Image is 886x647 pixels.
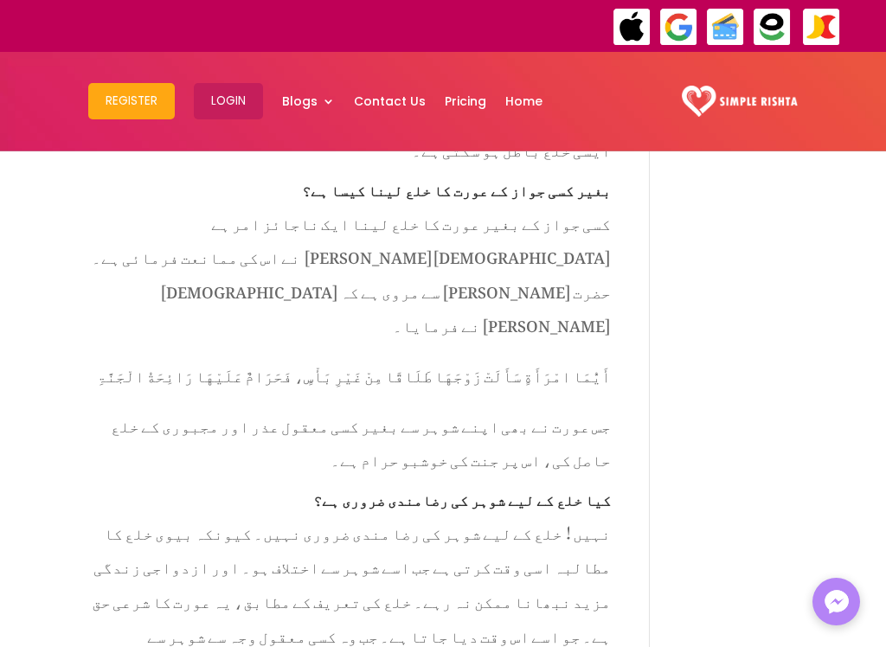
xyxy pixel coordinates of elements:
[111,403,611,477] span: جس عورت نے بھی اپنے شوہر سے بغیر کسی معقول عذر اور مجبوری کے خلع حاصل کی، اس پر جنت کی خوشبو حرام...
[313,478,611,515] span: کیا خلع کے لیے شوہر کی رضامندی ضروری ہے؟
[97,353,611,392] span: أَیُّمَا امْرَأَةٍ سَأَلَتْ زَوْجَهَا طَلَاقًا مِنْ غَیْرِ بَأْسٍ، فَحَرَامٌ عَلَیْهَا رَائِح...
[354,56,426,146] a: Contact Us
[88,83,175,119] button: Register
[445,56,486,146] a: Pricing
[194,56,263,146] a: Login
[282,56,335,146] a: Blogs
[88,56,175,146] a: Register
[202,1,245,31] strong: جاز کیش
[613,8,652,47] img: ApplePay-icon
[194,83,263,119] button: Login
[138,1,195,31] strong: ایزی پیسہ
[819,585,854,619] img: Messenger
[92,201,611,343] span: کسی جواز کے بغیر عورت کا خلع لینا ایک ناجائز امر ہے [DEMOGRAPHIC_DATA][PERSON_NAME] نے اس کی ممان...
[36,6,569,48] div: ایپ میں پیمنٹ صرف گوگل پے اور ایپل پے کے ذریعے ممکن ہے۔ ، یا کریڈٹ کارڈ کے ذریعے ویب سائٹ پر ہوگی۔
[505,56,543,146] a: Home
[706,8,745,47] img: Credit Cards
[659,8,698,47] img: GooglePay-icon
[802,8,841,47] img: JazzCash-icon
[753,8,792,47] img: EasyPaisa-icon
[302,169,611,205] span: بغیر کسی جواز کے عورت کا خلع لینا کیسا ہے؟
